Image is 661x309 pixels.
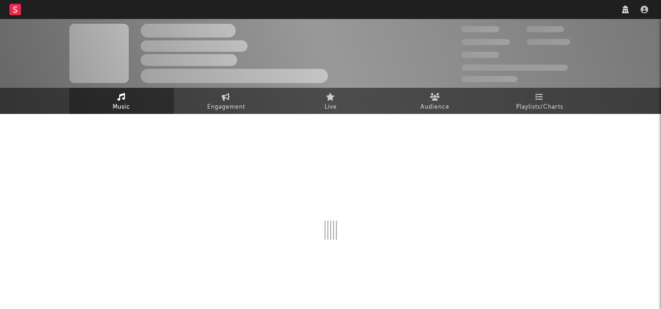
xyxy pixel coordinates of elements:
a: Playlists/Charts [488,88,592,114]
a: Audience [383,88,488,114]
a: Live [278,88,383,114]
span: Audience [421,102,450,113]
span: Playlists/Charts [516,102,563,113]
span: Jump Score: 85.0 [461,76,517,82]
a: Engagement [174,88,278,114]
span: 50,000,000 [461,39,510,45]
span: Music [113,102,130,113]
span: 50,000,000 Monthly Listeners [461,65,568,71]
span: 100,000 [461,52,499,58]
span: Live [325,102,337,113]
span: Engagement [207,102,245,113]
span: 100,000 [527,26,564,32]
span: 1,000,000 [527,39,570,45]
a: Music [69,88,174,114]
span: 300,000 [461,26,499,32]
